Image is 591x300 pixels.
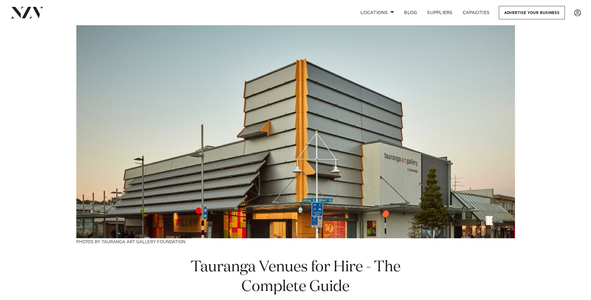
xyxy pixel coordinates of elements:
a: SUPPLIERS [422,6,457,19]
img: nzv-logo.png [10,7,44,18]
img: Tauranga Venues for Hire - The Complete Guide [76,25,515,238]
h3: Photos by Tauranga Art Gallery Foundation [76,238,515,245]
a: Locations [355,6,399,19]
a: Capacities [458,6,495,19]
h1: Tauranga Venues for Hire - The Complete Guide [189,258,402,297]
a: Advertise your business [499,6,565,19]
a: BLOG [399,6,422,19]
